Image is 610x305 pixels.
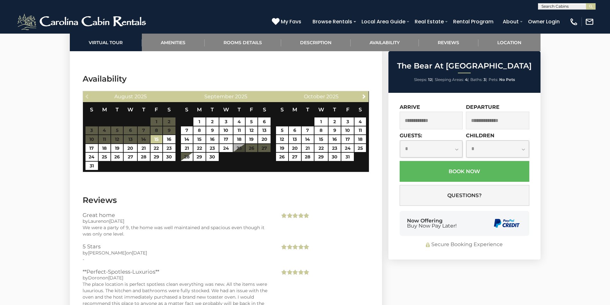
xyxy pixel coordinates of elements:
[465,77,468,82] strong: 4
[246,117,257,126] a: 5
[206,117,219,126] a: 2
[127,107,133,113] span: Wednesday
[281,18,301,26] span: My Favs
[309,16,355,27] a: Browse Rentals
[181,153,193,161] a: 28
[407,218,457,229] div: Now Offering
[235,93,247,100] span: 2025
[181,126,193,135] a: 7
[341,144,354,152] a: 24
[302,126,313,135] a: 7
[435,76,469,84] li: |
[318,107,324,113] span: Wednesday
[99,144,110,152] a: 18
[292,107,297,113] span: Monday
[478,34,541,51] a: Location
[326,93,338,100] span: 2025
[193,135,205,143] a: 15
[400,185,529,206] button: Questions?
[85,162,98,170] a: 31
[246,126,257,135] a: 12
[83,275,271,281] div: by on
[314,135,328,143] a: 15
[250,107,253,113] span: Friday
[138,144,150,152] a: 21
[111,153,123,161] a: 26
[489,77,498,82] span: Pets:
[124,144,137,152] a: 20
[206,144,219,152] a: 23
[289,144,301,152] a: 20
[83,224,271,237] div: We were a party of 9, the home was well maintained and spacious even though it was only one level.
[302,135,313,143] a: 14
[193,144,205,152] a: 22
[360,92,368,100] a: Next
[233,117,245,126] a: 4
[205,34,281,51] a: Rooms Details
[341,126,354,135] a: 10
[238,107,241,113] span: Thursday
[233,126,245,135] a: 11
[400,104,420,110] label: Arrive
[306,107,309,113] span: Tuesday
[155,107,158,113] span: Friday
[470,76,487,84] li: |
[407,223,457,229] span: Buy Now Pay Later!
[390,62,539,70] h2: The Bear At [GEOGRAPHIC_DATA]
[281,107,284,113] span: Sunday
[204,93,234,100] span: September
[354,126,366,135] a: 11
[163,144,175,152] a: 23
[99,153,110,161] a: 25
[163,153,175,161] a: 30
[341,135,354,143] a: 17
[258,117,271,126] a: 6
[470,77,483,82] span: Baths:
[111,144,123,152] a: 19
[185,107,188,113] span: Sunday
[83,195,369,206] h3: Reviews
[114,93,133,100] span: August
[83,250,271,256] div: by on
[116,107,119,113] span: Tuesday
[219,117,233,126] a: 3
[281,34,351,51] a: Description
[302,153,313,161] a: 28
[314,126,328,135] a: 8
[258,135,271,143] a: 20
[193,126,205,135] a: 8
[181,135,193,143] a: 14
[341,117,354,126] a: 3
[289,126,301,135] a: 6
[329,117,341,126] a: 2
[109,218,124,224] span: [DATE]
[362,94,367,99] span: Next
[329,135,341,143] a: 16
[466,104,500,110] label: Departure
[83,269,271,275] h3: **Perfect-Spotless-Luxurios**
[400,241,529,248] div: Secure Booking Experience
[329,126,341,135] a: 9
[163,135,175,143] a: 16
[150,153,162,161] a: 29
[276,153,288,161] a: 26
[150,144,162,152] a: 22
[83,256,271,262] div: -
[585,17,594,26] img: mail-regular-white.png
[85,153,98,161] a: 24
[354,135,366,143] a: 18
[329,153,341,161] a: 30
[233,135,245,143] a: 18
[138,153,150,161] a: 28
[16,12,149,31] img: White-1-2.png
[414,76,433,84] li: |
[289,153,301,161] a: 27
[272,18,303,26] a: My Favs
[206,126,219,135] a: 9
[333,107,336,113] span: Thursday
[354,117,366,126] a: 4
[167,107,171,113] span: Saturday
[258,126,271,135] a: 13
[181,144,193,152] a: 21
[206,135,219,143] a: 16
